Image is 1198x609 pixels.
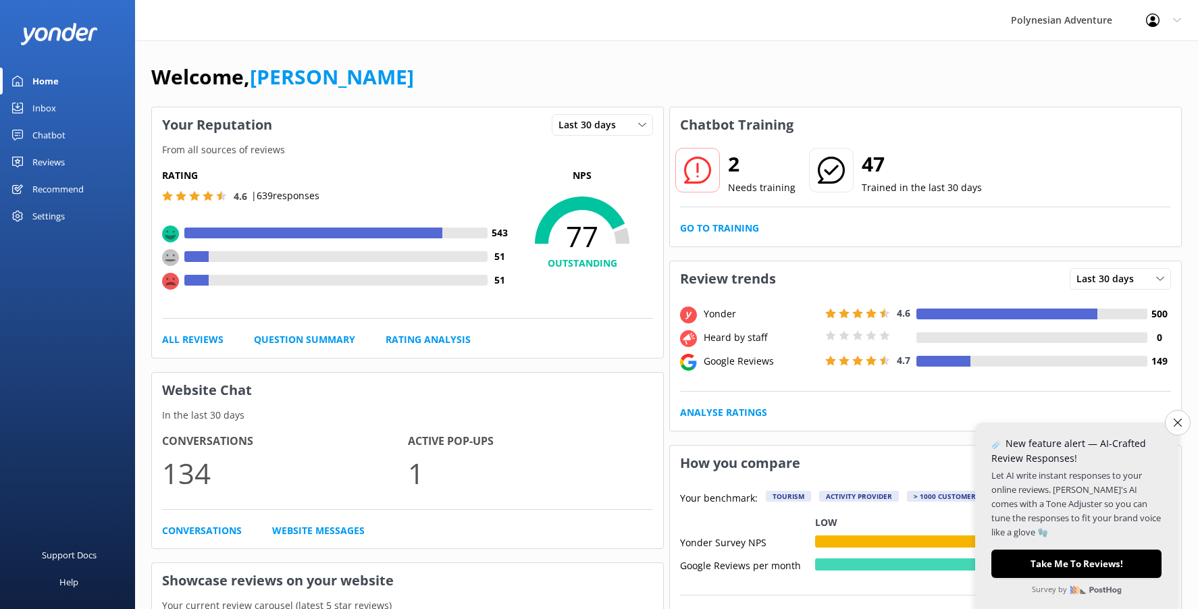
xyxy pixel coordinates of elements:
[151,61,414,93] h1: Welcome,
[386,332,471,347] a: Rating Analysis
[680,558,815,571] div: Google Reviews per month
[254,332,355,347] a: Question Summary
[32,68,59,95] div: Home
[819,491,899,502] div: Activity Provider
[488,273,511,288] h4: 51
[152,408,663,423] p: In the last 30 days
[488,249,511,264] h4: 51
[680,535,815,548] div: Yonder Survey NPS
[862,148,982,180] h2: 47
[32,95,56,122] div: Inbox
[20,23,98,45] img: yonder-white-logo.png
[670,261,786,296] h3: Review trends
[670,107,804,142] h3: Chatbot Training
[670,446,810,481] h3: How you compare
[250,63,414,90] a: [PERSON_NAME]
[766,491,811,502] div: Tourism
[680,221,759,236] a: Go to Training
[32,176,84,203] div: Recommend
[897,307,910,319] span: 4.6
[408,450,654,496] p: 1
[907,491,1030,502] div: > 1000 customers per month
[897,354,910,367] span: 4.7
[272,523,365,538] a: Website Messages
[1147,330,1171,345] h4: 0
[488,226,511,240] h4: 543
[42,541,97,568] div: Support Docs
[152,142,663,157] p: From all sources of reviews
[59,568,78,595] div: Help
[511,219,653,253] span: 77
[700,330,822,345] div: Heard by staff
[152,563,663,598] h3: Showcase reviews on your website
[32,122,66,149] div: Chatbot
[1147,307,1171,321] h4: 500
[408,433,654,450] h4: Active Pop-ups
[558,117,624,132] span: Last 30 days
[700,307,822,321] div: Yonder
[162,450,408,496] p: 134
[251,188,319,203] p: | 639 responses
[234,190,247,203] span: 4.6
[162,168,511,183] h5: Rating
[1076,271,1142,286] span: Last 30 days
[680,491,758,507] p: Your benchmark:
[511,168,653,183] p: NPS
[32,149,65,176] div: Reviews
[728,180,796,195] p: Needs training
[152,373,663,408] h3: Website Chat
[700,354,822,369] div: Google Reviews
[862,180,982,195] p: Trained in the last 30 days
[680,405,767,420] a: Analyse Ratings
[152,107,282,142] h3: Your Reputation
[162,523,242,538] a: Conversations
[511,256,653,271] h4: OUTSTANDING
[815,515,837,530] p: Low
[1147,354,1171,369] h4: 149
[728,148,796,180] h2: 2
[162,332,224,347] a: All Reviews
[32,203,65,230] div: Settings
[162,433,408,450] h4: Conversations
